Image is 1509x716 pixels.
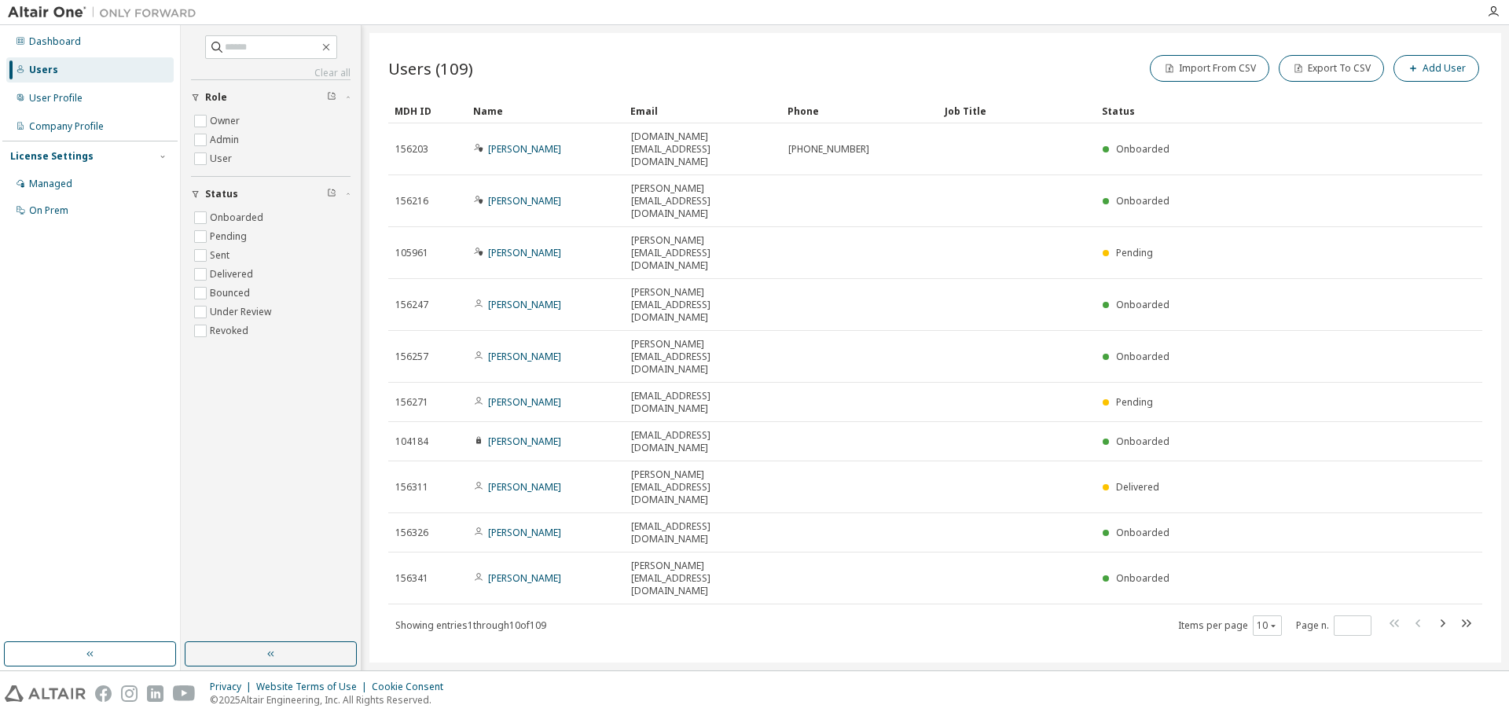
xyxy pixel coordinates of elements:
[395,572,428,585] span: 156341
[121,685,138,702] img: instagram.svg
[488,142,561,156] a: [PERSON_NAME]
[631,560,774,597] span: [PERSON_NAME][EMAIL_ADDRESS][DOMAIN_NAME]
[1116,246,1153,259] span: Pending
[5,685,86,702] img: altair_logo.svg
[1116,350,1169,363] span: Onboarded
[788,143,869,156] span: [PHONE_NUMBER]
[631,130,774,168] span: [DOMAIN_NAME][EMAIL_ADDRESS][DOMAIN_NAME]
[630,98,775,123] div: Email
[631,338,774,376] span: [PERSON_NAME][EMAIL_ADDRESS][DOMAIN_NAME]
[945,98,1089,123] div: Job Title
[488,395,561,409] a: [PERSON_NAME]
[29,92,83,105] div: User Profile
[631,429,774,454] span: [EMAIL_ADDRESS][DOMAIN_NAME]
[1116,194,1169,207] span: Onboarded
[1116,526,1169,539] span: Onboarded
[1257,619,1278,632] button: 10
[395,143,428,156] span: 156203
[395,435,428,448] span: 104184
[395,351,428,363] span: 156257
[29,178,72,190] div: Managed
[1116,395,1153,409] span: Pending
[210,265,256,284] label: Delivered
[1296,615,1371,636] span: Page n.
[631,468,774,506] span: [PERSON_NAME][EMAIL_ADDRESS][DOMAIN_NAME]
[631,234,774,272] span: [PERSON_NAME][EMAIL_ADDRESS][DOMAIN_NAME]
[395,195,428,207] span: 156216
[488,480,561,494] a: [PERSON_NAME]
[488,435,561,448] a: [PERSON_NAME]
[1279,55,1384,82] button: Export To CSV
[210,208,266,227] label: Onboarded
[388,57,473,79] span: Users (109)
[210,149,235,168] label: User
[210,112,243,130] label: Owner
[210,681,256,693] div: Privacy
[1116,435,1169,448] span: Onboarded
[395,98,461,123] div: MDH ID
[473,98,618,123] div: Name
[1116,142,1169,156] span: Onboarded
[191,177,351,211] button: Status
[1116,298,1169,311] span: Onboarded
[29,120,104,133] div: Company Profile
[488,526,561,539] a: [PERSON_NAME]
[327,91,336,104] span: Clear filter
[395,619,546,632] span: Showing entries 1 through 10 of 109
[631,182,774,220] span: [PERSON_NAME][EMAIL_ADDRESS][DOMAIN_NAME]
[205,91,227,104] span: Role
[1393,55,1479,82] button: Add User
[210,227,250,246] label: Pending
[395,527,428,539] span: 156326
[1102,98,1401,123] div: Status
[395,299,428,311] span: 156247
[488,194,561,207] a: [PERSON_NAME]
[488,246,561,259] a: [PERSON_NAME]
[10,150,94,163] div: License Settings
[29,35,81,48] div: Dashboard
[395,396,428,409] span: 156271
[210,284,253,303] label: Bounced
[191,80,351,115] button: Role
[488,571,561,585] a: [PERSON_NAME]
[1116,571,1169,585] span: Onboarded
[488,298,561,311] a: [PERSON_NAME]
[29,64,58,76] div: Users
[95,685,112,702] img: facebook.svg
[631,390,774,415] span: [EMAIL_ADDRESS][DOMAIN_NAME]
[191,67,351,79] a: Clear all
[488,350,561,363] a: [PERSON_NAME]
[205,188,238,200] span: Status
[1150,55,1269,82] button: Import From CSV
[395,247,428,259] span: 105961
[8,5,204,20] img: Altair One
[1178,615,1282,636] span: Items per page
[327,188,336,200] span: Clear filter
[788,98,932,123] div: Phone
[631,286,774,324] span: [PERSON_NAME][EMAIL_ADDRESS][DOMAIN_NAME]
[147,685,163,702] img: linkedin.svg
[256,681,372,693] div: Website Terms of Use
[1116,480,1159,494] span: Delivered
[173,685,196,702] img: youtube.svg
[210,321,251,340] label: Revoked
[372,681,453,693] div: Cookie Consent
[631,520,774,545] span: [EMAIL_ADDRESS][DOMAIN_NAME]
[210,693,453,707] p: © 2025 Altair Engineering, Inc. All Rights Reserved.
[210,303,274,321] label: Under Review
[210,130,242,149] label: Admin
[395,481,428,494] span: 156311
[29,204,68,217] div: On Prem
[210,246,233,265] label: Sent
